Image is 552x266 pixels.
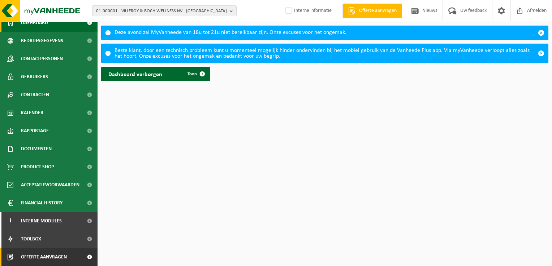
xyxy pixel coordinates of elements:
span: Documenten [21,140,52,158]
button: 01-000001 - VILLEROY & BOCH WELLNESS NV - [GEOGRAPHIC_DATA] [92,5,237,16]
span: Contactpersonen [21,50,63,68]
span: 01-000001 - VILLEROY & BOCH WELLNESS NV - [GEOGRAPHIC_DATA] [96,6,227,17]
span: Kalender [21,104,43,122]
span: Interne modules [21,212,62,230]
div: Beste klant, door een technisch probleem kunt u momenteel mogelijk hinder ondervinden bij het mob... [115,44,534,63]
span: Product Shop [21,158,54,176]
span: Rapportage [21,122,49,140]
span: Contracten [21,86,49,104]
span: Gebruikers [21,68,48,86]
span: Offerte aanvragen [357,7,398,14]
label: Interne informatie [284,5,332,16]
div: Deze avond zal MyVanheede van 18u tot 21u niet bereikbaar zijn. Onze excuses voor het ongemak. [115,26,534,40]
a: Offerte aanvragen [342,4,402,18]
span: Acceptatievoorwaarden [21,176,79,194]
span: Financial History [21,194,62,212]
h2: Dashboard verborgen [101,67,169,81]
span: Toolbox [21,230,41,248]
span: Dashboard [21,14,48,32]
span: Toon [187,72,197,76]
span: I [7,212,14,230]
span: Offerte aanvragen [21,248,67,266]
span: Bedrijfsgegevens [21,32,63,50]
a: Toon [182,67,210,81]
